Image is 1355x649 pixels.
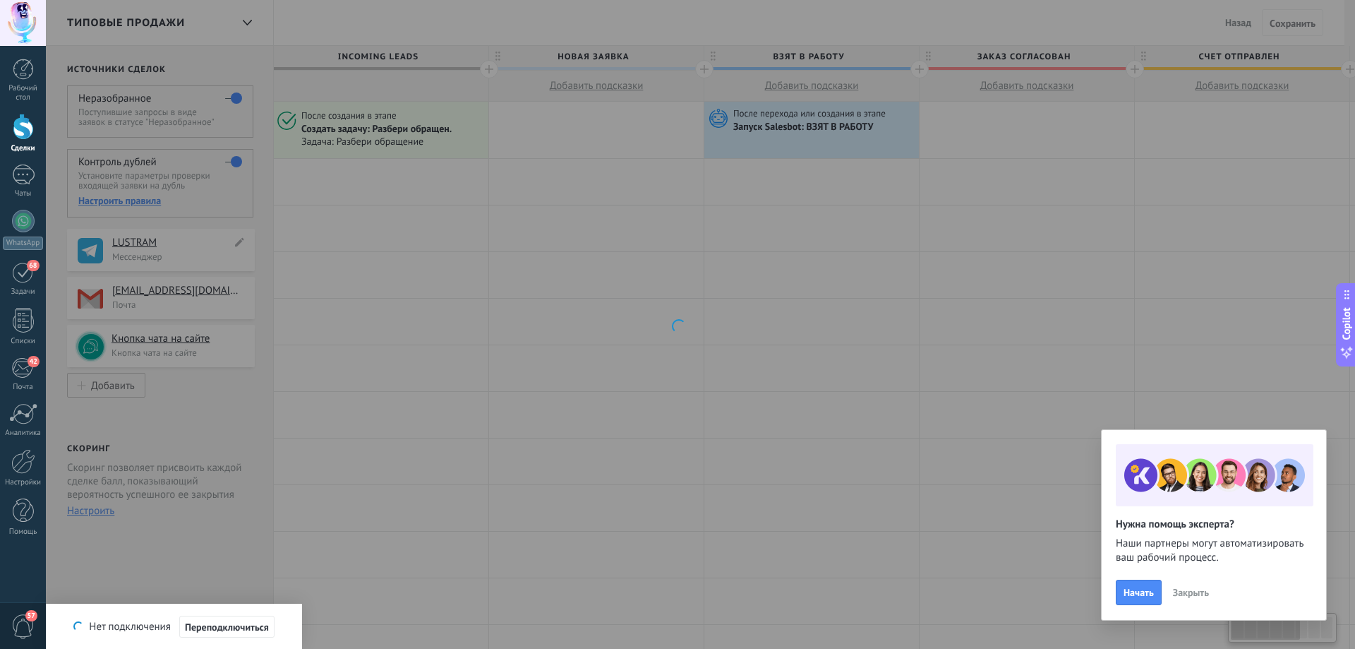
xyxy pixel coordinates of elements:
div: Настройки [3,478,44,487]
div: Помощь [3,528,44,537]
button: Начать [1116,580,1162,605]
span: Закрыть [1173,588,1209,597]
div: Аналитика [3,429,44,438]
button: Переподключиться [179,616,275,638]
span: 57 [25,610,37,621]
span: 42 [28,356,40,367]
span: Наши партнеры могут автоматизировать ваш рабочий процесс. [1116,537,1312,565]
span: 68 [27,260,39,271]
span: Начать [1124,588,1154,597]
div: Чаты [3,189,44,198]
h2: Нужна помощь эксперта? [1116,518,1312,531]
span: Copilot [1339,307,1354,340]
div: Нет подключения [73,615,274,638]
span: Переподключиться [185,622,269,632]
div: Списки [3,337,44,346]
div: Сделки [3,144,44,153]
div: Почта [3,383,44,392]
div: Рабочий стол [3,84,44,102]
button: Закрыть [1167,582,1215,603]
div: WhatsApp [3,237,43,250]
div: Задачи [3,287,44,297]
